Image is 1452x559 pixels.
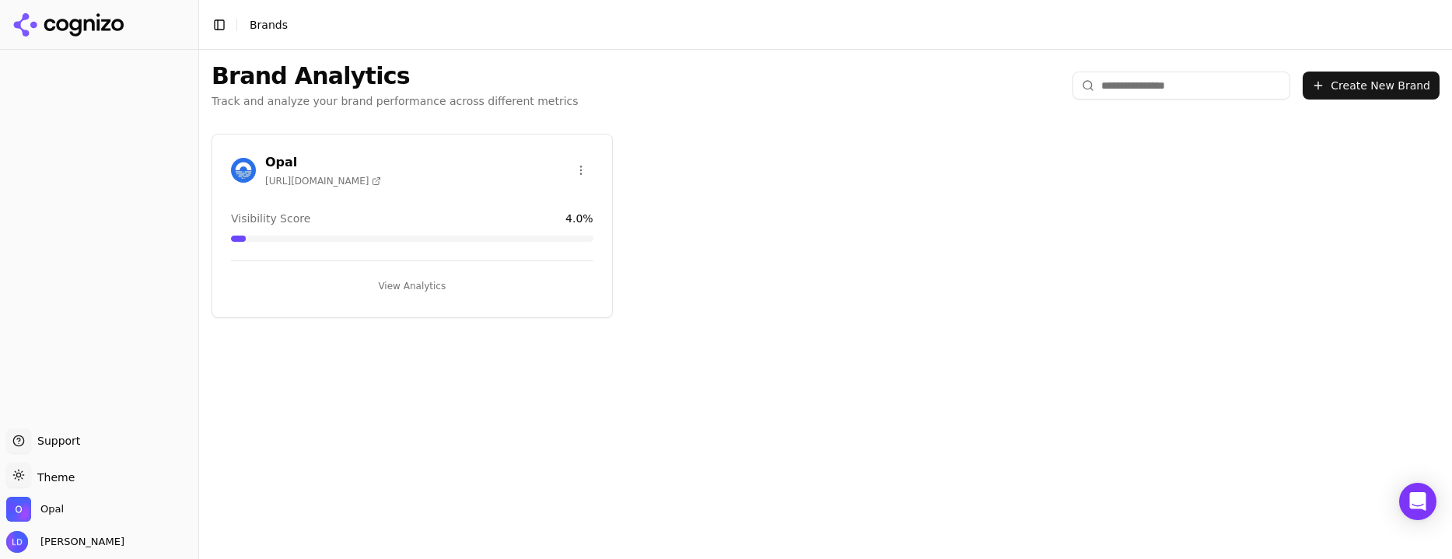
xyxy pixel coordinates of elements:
span: [URL][DOMAIN_NAME] [265,175,381,187]
div: Open Intercom Messenger [1399,483,1436,520]
button: Open user button [6,531,124,553]
img: Opal [231,158,256,183]
h3: Opal [265,153,381,172]
span: Brands [250,19,288,31]
h1: Brand Analytics [212,62,579,90]
span: 4.0 % [565,211,593,226]
img: Opal [6,497,31,522]
nav: breadcrumb [250,17,288,33]
span: Theme [31,471,75,484]
span: Visibility Score [231,211,310,226]
span: [PERSON_NAME] [34,535,124,549]
button: Open organization switcher [6,497,64,522]
span: Support [31,433,80,449]
button: View Analytics [231,274,593,299]
button: Create New Brand [1303,72,1440,100]
img: Lee Dussinger [6,531,28,553]
span: Opal [40,502,64,516]
p: Track and analyze your brand performance across different metrics [212,93,579,109]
